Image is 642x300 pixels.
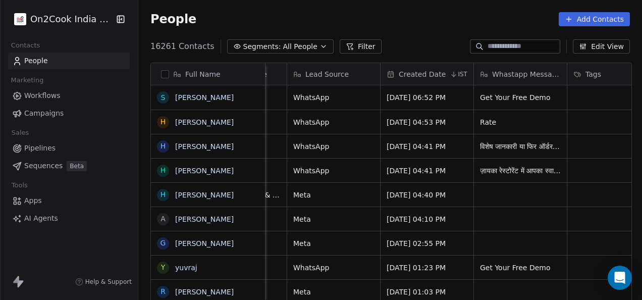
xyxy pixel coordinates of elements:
[24,213,58,224] span: AI Agents
[474,63,567,85] div: Whastapp Message
[12,11,109,28] button: On2Cook India Pvt. Ltd.
[24,195,42,206] span: Apps
[387,92,467,103] span: [DATE] 06:52 PM
[293,263,374,273] span: WhatsApp
[573,39,630,54] button: Edit View
[387,166,467,176] span: [DATE] 04:41 PM
[243,41,281,52] span: Segments:
[585,69,601,79] span: Tags
[24,56,48,66] span: People
[175,142,234,151] a: [PERSON_NAME]
[305,69,349,79] span: Lead Source
[150,40,215,53] span: 16261 Contacts
[200,214,281,224] span: Startup
[8,53,130,69] a: People
[7,73,48,88] span: Marketing
[161,92,166,103] div: S
[387,287,467,297] span: [DATE] 01:03 PM
[24,108,64,119] span: Campaigns
[161,141,166,152] div: H
[399,69,446,79] span: Created Date
[7,125,33,140] span: Sales
[175,93,234,102] a: [PERSON_NAME]
[480,166,561,176] span: ज़ायका रेस्टोरेंट में आपका स्वागत है। संपर्क के लिए धन्यवाद! Click for our Kirandul (Bailadila) B...
[293,214,374,224] span: Meta
[85,278,132,286] span: Help & Support
[480,141,561,152] span: विशेष जानकारी या फिर ऑर्डर बुक करने के लिए लिंक क्लिक करें T͡ a͡ s͡ t͡ e͡ 𝖙𝖍𝖊 𝓓𝓲𝓯𝓯𝓮𝓻𝓮𝓷𝓬𝓮 clíck ⤵️...
[185,69,221,79] span: Full Name
[200,190,281,200] span: Zayka Restaurant & catering Kirandul
[458,70,467,78] span: IST
[387,141,467,152] span: [DATE] 04:41 PM
[293,141,374,152] span: WhatsApp
[175,239,234,247] a: [PERSON_NAME]
[161,214,166,224] div: A
[381,63,473,85] div: Created DateIST
[480,92,561,103] span: Get Your Free Demo
[175,118,234,126] a: [PERSON_NAME]
[8,87,130,104] a: Workflows
[293,166,374,176] span: WhatsApp
[14,13,26,25] img: on2cook%20logo-04%20copy.jpg
[8,140,130,157] a: Pipelines
[161,189,166,200] div: H
[161,262,166,273] div: y
[480,263,561,273] span: Get Your Free Demo
[151,63,265,85] div: Full Name
[387,117,467,127] span: [DATE] 04:53 PM
[8,105,130,122] a: Campaigns
[175,215,234,223] a: [PERSON_NAME]
[200,287,281,297] span: the kitchen king
[608,266,632,290] div: Open Intercom Messenger
[161,286,166,297] div: R
[293,190,374,200] span: Meta
[340,39,382,54] button: Filter
[161,238,166,248] div: G
[387,263,467,273] span: [DATE] 01:23 PM
[283,41,317,52] span: All People
[559,12,630,26] button: Add Contacts
[67,161,87,171] span: Beta
[293,287,374,297] span: Meta
[387,238,467,248] span: [DATE] 02:55 PM
[150,12,196,27] span: People
[492,69,561,79] span: Whastapp Message
[161,165,166,176] div: H
[175,264,197,272] a: yuvraj
[7,38,44,53] span: Contacts
[7,178,32,193] span: Tools
[161,117,166,127] div: H
[480,117,561,127] span: Rate
[175,167,234,175] a: [PERSON_NAME]
[8,158,130,174] a: SequencesBeta
[30,13,114,26] span: On2Cook India Pvt. Ltd.
[387,214,467,224] span: [DATE] 04:10 PM
[24,161,63,171] span: Sequences
[8,210,130,227] a: AI Agents
[293,238,374,248] span: Meta
[8,192,130,209] a: Apps
[200,238,281,248] span: gopal
[175,191,234,199] a: [PERSON_NAME]
[293,117,374,127] span: WhatsApp
[75,278,132,286] a: Help & Support
[24,143,56,154] span: Pipelines
[24,90,61,101] span: Workflows
[293,92,374,103] span: WhatsApp
[287,63,380,85] div: Lead Source
[387,190,467,200] span: [DATE] 04:40 PM
[175,288,234,296] a: [PERSON_NAME]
